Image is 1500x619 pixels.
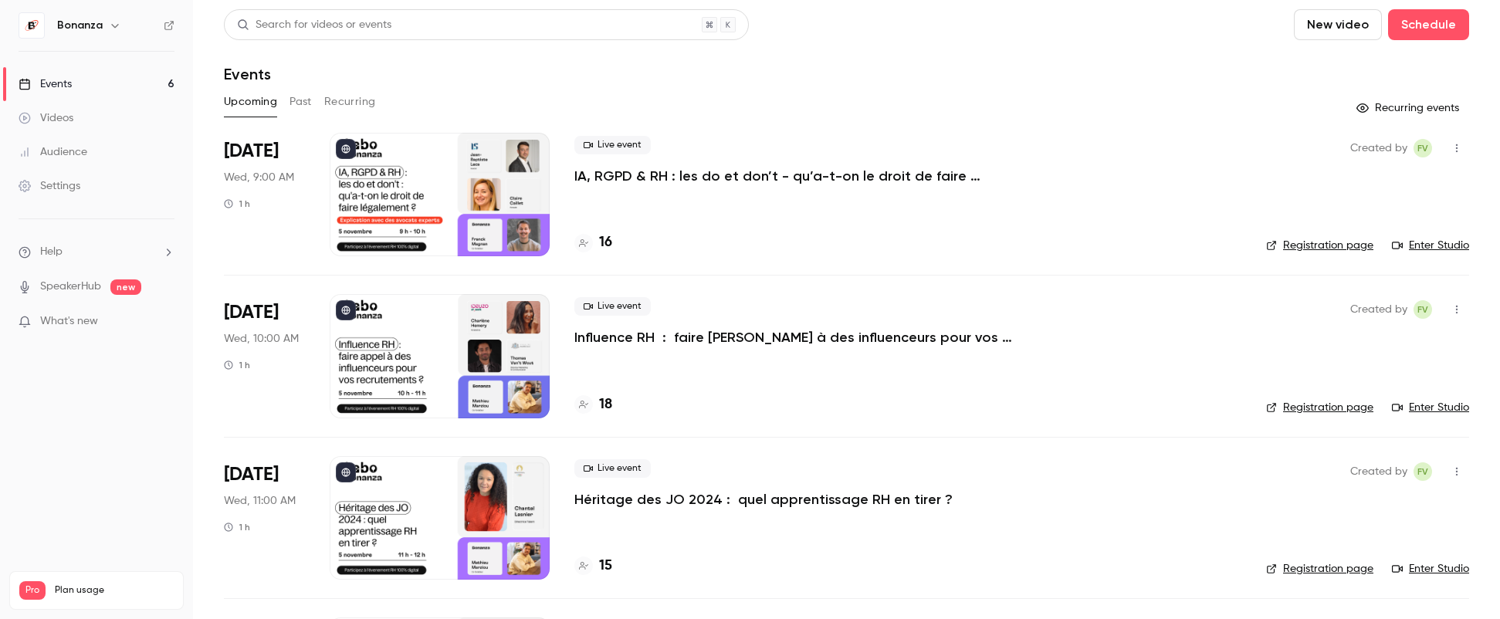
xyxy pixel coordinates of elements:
[599,556,612,577] h4: 15
[574,136,651,154] span: Live event
[1294,9,1382,40] button: New video
[1414,139,1432,157] span: Fabio Vilarinho
[574,232,612,253] a: 16
[574,328,1038,347] a: Influence RH : faire [PERSON_NAME] à des influenceurs pour vos recrutements ?
[1388,9,1469,40] button: Schedule
[1266,561,1373,577] a: Registration page
[1417,462,1428,481] span: FV
[224,300,279,325] span: [DATE]
[19,110,73,126] div: Videos
[224,331,299,347] span: Wed, 10:00 AM
[224,133,305,256] div: Nov 5 Wed, 9:00 AM (Europe/Paris)
[19,244,174,260] li: help-dropdown-opener
[1266,238,1373,253] a: Registration page
[224,294,305,418] div: Nov 5 Wed, 10:00 AM (Europe/Paris)
[574,459,651,478] span: Live event
[599,394,612,415] h4: 18
[224,521,250,533] div: 1 h
[19,144,87,160] div: Audience
[1392,238,1469,253] a: Enter Studio
[574,394,612,415] a: 18
[40,279,101,295] a: SpeakerHub
[574,297,651,316] span: Live event
[1417,300,1428,319] span: FV
[224,170,294,185] span: Wed, 9:00 AM
[19,13,44,38] img: Bonanza
[1414,462,1432,481] span: Fabio Vilarinho
[19,178,80,194] div: Settings
[1266,400,1373,415] a: Registration page
[156,315,174,329] iframe: Noticeable Trigger
[224,90,277,114] button: Upcoming
[224,65,271,83] h1: Events
[1392,561,1469,577] a: Enter Studio
[110,279,141,295] span: new
[1350,300,1407,319] span: Created by
[574,490,953,509] a: Héritage des JO 2024 : quel apprentissage RH en tirer ?
[40,244,63,260] span: Help
[224,139,279,164] span: [DATE]
[224,198,250,210] div: 1 h
[237,17,391,33] div: Search for videos or events
[1350,139,1407,157] span: Created by
[1349,96,1469,120] button: Recurring events
[324,90,376,114] button: Recurring
[55,584,174,597] span: Plan usage
[574,556,612,577] a: 15
[1417,139,1428,157] span: FV
[1414,300,1432,319] span: Fabio Vilarinho
[224,359,250,371] div: 1 h
[224,493,296,509] span: Wed, 11:00 AM
[599,232,612,253] h4: 16
[1350,462,1407,481] span: Created by
[574,167,1038,185] a: IA, RGPD & RH : les do et don’t - qu’a-t-on le droit de faire légalement ?
[224,456,305,580] div: Nov 5 Wed, 11:00 AM (Europe/Paris)
[40,313,98,330] span: What's new
[1392,400,1469,415] a: Enter Studio
[19,76,72,92] div: Events
[19,581,46,600] span: Pro
[224,462,279,487] span: [DATE]
[57,18,103,33] h6: Bonanza
[290,90,312,114] button: Past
